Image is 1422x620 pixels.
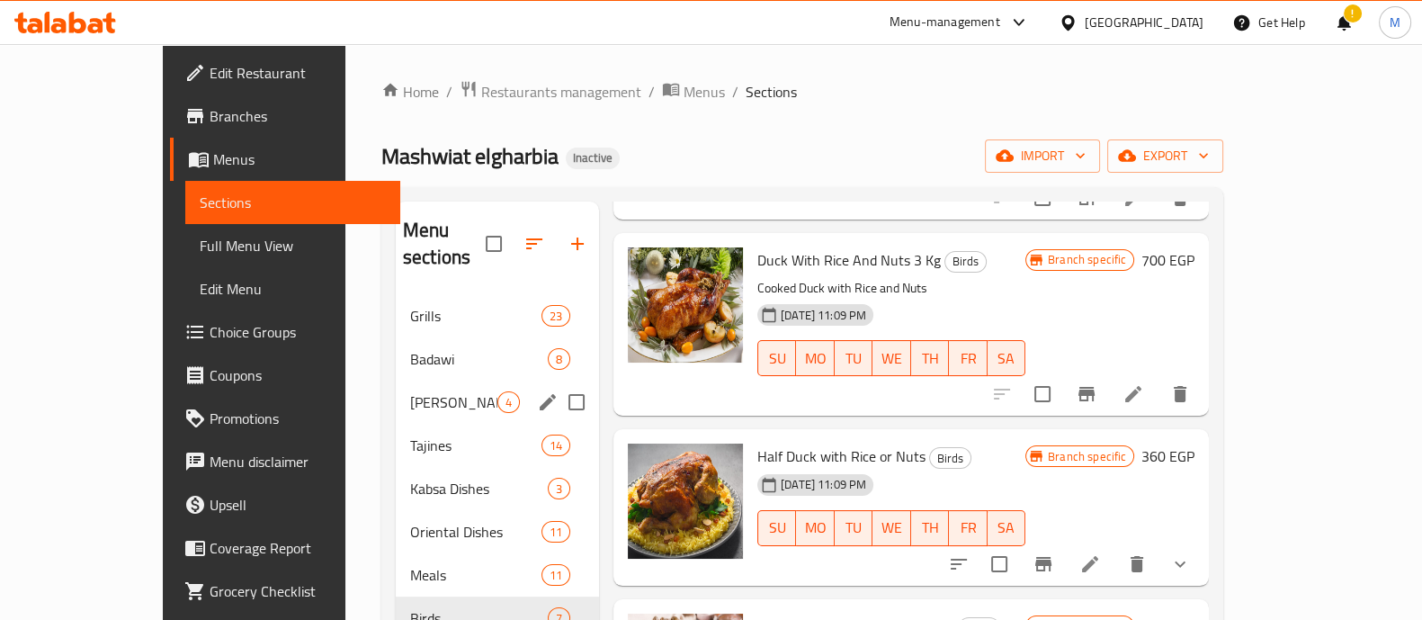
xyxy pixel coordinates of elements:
span: export [1122,145,1209,167]
span: Duck With Rice And Nuts 3 Kg [757,247,941,274]
button: delete [1115,543,1158,586]
button: SA [988,510,1025,546]
a: Sections [185,181,400,224]
li: / [648,81,655,103]
h6: 700 EGP [1141,247,1194,273]
span: Select to update [1024,375,1061,413]
div: [GEOGRAPHIC_DATA] [1085,13,1203,32]
span: [PERSON_NAME] [410,391,497,413]
button: SU [757,340,796,376]
div: Badawi8 [396,337,599,381]
div: Birds [944,251,987,273]
a: Home [381,81,439,103]
span: Select to update [980,545,1018,583]
span: MO [803,515,827,541]
div: items [548,478,570,499]
a: Promotions [170,397,400,440]
a: Upsell [170,483,400,526]
a: Branches [170,94,400,138]
h6: 360 EGP [1141,444,1194,469]
svg: Show Choices [1169,553,1191,575]
a: Restaurants management [460,80,641,103]
span: 11 [542,567,569,584]
span: Full Menu View [200,235,386,256]
span: Sort sections [513,222,556,265]
span: Coupons [210,364,386,386]
span: Meals [410,564,541,586]
span: MO [803,346,827,372]
button: export [1107,139,1223,173]
span: 8 [549,351,569,368]
span: SA [995,346,1018,372]
span: 23 [542,308,569,325]
span: Birds [930,448,970,469]
button: delete [1158,373,1202,416]
button: SA [988,340,1025,376]
div: items [541,521,570,543]
button: import [985,139,1100,173]
span: TH [918,346,942,372]
button: show more [1158,543,1202,586]
button: edit [534,389,561,416]
span: 14 [542,437,569,454]
span: Half Duck with Rice or Nuts [757,443,926,470]
span: Badawi [410,348,548,370]
span: Promotions [210,408,386,429]
a: Menu disclaimer [170,440,400,483]
div: Grills23 [396,294,599,337]
button: Branch-specific-item [1065,373,1108,416]
div: items [541,435,570,456]
span: Branches [210,105,386,127]
li: / [446,81,452,103]
a: Coupons [170,354,400,397]
span: [DATE] 11:09 PM [774,476,873,493]
h2: Menu sections [403,217,486,271]
button: SU [757,510,796,546]
div: items [548,348,570,370]
span: TU [842,515,865,541]
span: Grills [410,305,541,327]
div: [PERSON_NAME]4edit [396,381,599,424]
span: Sections [746,81,797,103]
span: Branch specific [1041,448,1133,465]
div: Meals11 [396,553,599,597]
a: Choice Groups [170,310,400,354]
span: M [1390,13,1400,32]
button: MO [796,510,834,546]
span: 11 [542,524,569,541]
span: 4 [498,394,519,411]
span: SU [765,346,789,372]
button: MO [796,340,834,376]
span: Coverage Report [210,537,386,559]
span: TU [842,346,865,372]
button: Branch-specific-item [1022,543,1065,586]
button: TH [911,510,949,546]
span: import [999,145,1086,167]
button: Add section [556,222,599,265]
button: FR [949,510,987,546]
div: Oriental Dishes11 [396,510,599,553]
a: Menus [170,138,400,181]
a: Edit Restaurant [170,51,400,94]
span: Oriental Dishes [410,521,541,543]
a: Grocery Checklist [170,570,400,613]
div: Tajines14 [396,424,599,467]
span: 3 [549,481,569,498]
span: Inactive [566,150,620,166]
a: Full Menu View [185,224,400,267]
button: TH [911,340,949,376]
p: Cooked Duck with Rice and Nuts [757,277,1025,300]
span: FR [956,346,979,372]
div: items [541,564,570,586]
button: TU [835,340,872,376]
span: SA [995,515,1018,541]
div: Menu-management [890,12,1000,33]
li: / [732,81,738,103]
span: Kabsa Dishes [410,478,548,499]
span: Upsell [210,494,386,516]
span: Edit Menu [200,278,386,300]
div: items [541,305,570,327]
span: Branch specific [1041,251,1133,268]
